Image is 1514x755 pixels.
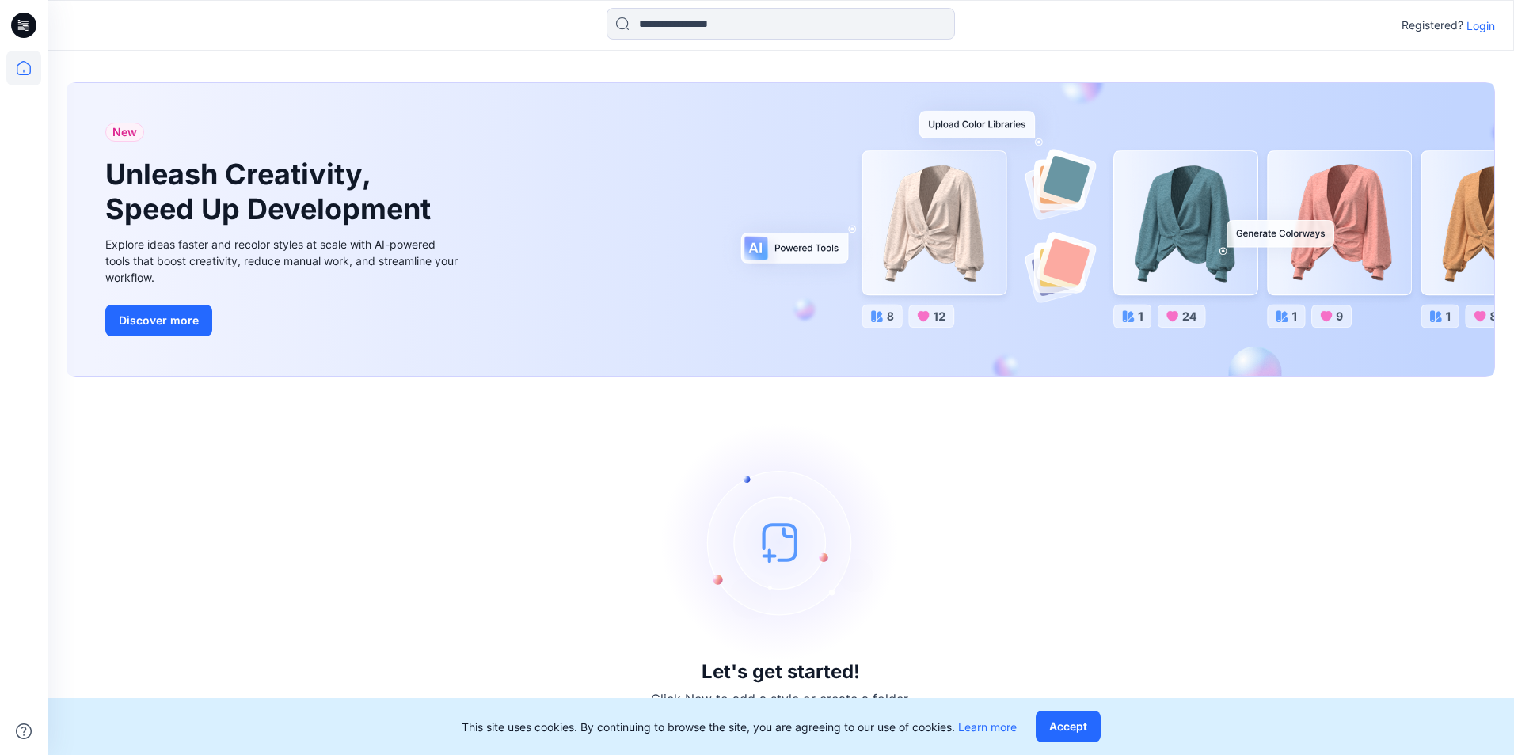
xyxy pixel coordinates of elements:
h1: Unleash Creativity, Speed Up Development [105,157,438,226]
button: Accept [1036,711,1101,742]
p: Login [1466,17,1495,34]
a: Learn more [958,720,1017,734]
span: New [112,123,137,142]
div: Explore ideas faster and recolor styles at scale with AI-powered tools that boost creativity, red... [105,236,462,286]
p: This site uses cookies. By continuing to browse the site, you are agreeing to our use of cookies. [462,719,1017,735]
a: Discover more [105,305,462,336]
h3: Let's get started! [702,661,860,683]
p: Registered? [1402,16,1463,35]
img: empty-state-image.svg [662,423,900,661]
p: Click New to add a style or create a folder. [651,689,911,708]
button: Discover more [105,305,212,336]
